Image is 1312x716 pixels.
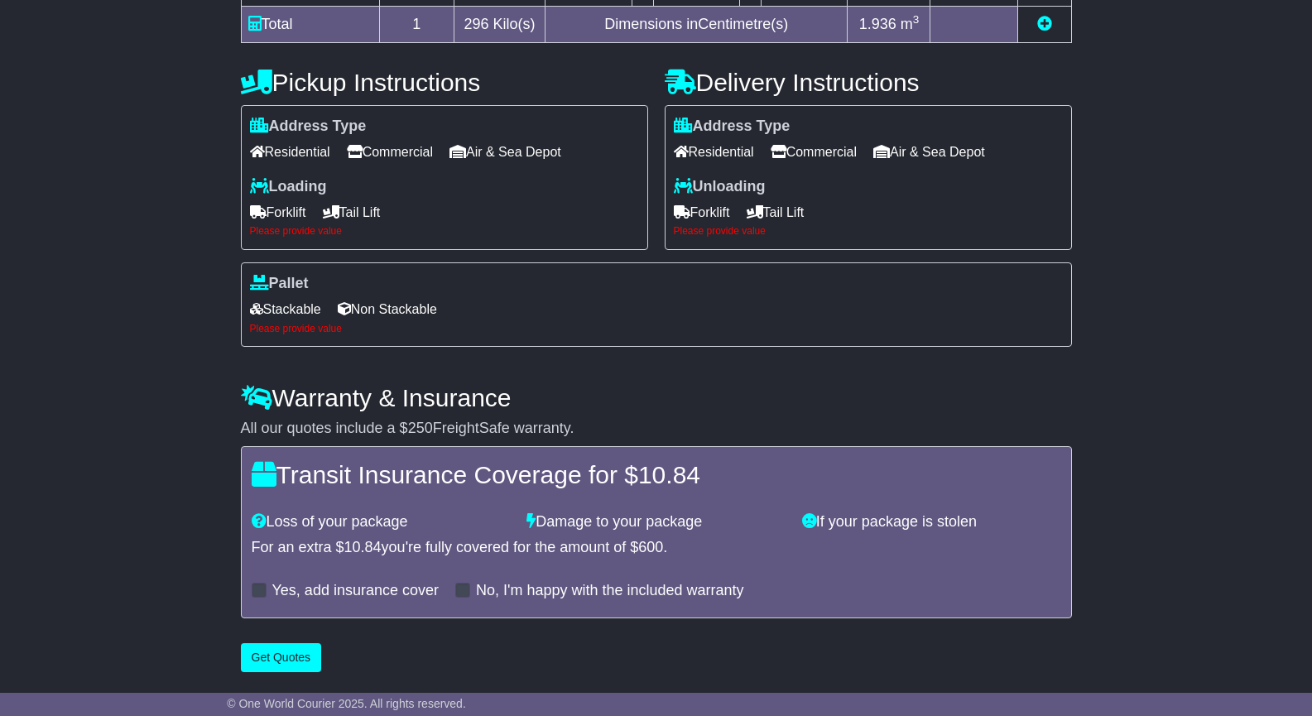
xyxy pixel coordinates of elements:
td: Total [241,6,379,42]
span: Tail Lift [747,199,805,225]
span: 10.84 [638,461,700,488]
span: 10.84 [344,539,382,555]
span: Residential [674,139,754,165]
td: 1 [379,6,454,42]
div: If your package is stolen [794,513,1069,531]
label: Loading [250,178,327,196]
h4: Pickup Instructions [241,69,648,96]
div: For an extra $ you're fully covered for the amount of $ . [252,539,1061,557]
button: Get Quotes [241,643,322,672]
span: Non Stackable [338,296,437,322]
span: Forklift [674,199,730,225]
h4: Delivery Instructions [665,69,1072,96]
span: 250 [408,420,433,436]
span: Residential [250,139,330,165]
span: Forklift [250,199,306,225]
div: Please provide value [674,225,1063,237]
span: 1.936 [859,16,896,32]
h4: Warranty & Insurance [241,384,1072,411]
span: Commercial [347,139,433,165]
h4: Transit Insurance Coverage for $ [252,461,1061,488]
label: Pallet [250,275,309,293]
span: Air & Sea Depot [873,139,985,165]
div: Please provide value [250,323,1063,334]
label: Address Type [674,118,791,136]
label: No, I'm happy with the included warranty [476,582,744,600]
div: All our quotes include a $ FreightSafe warranty. [241,420,1072,438]
span: © One World Courier 2025. All rights reserved. [227,697,466,710]
label: Unloading [674,178,766,196]
div: Please provide value [250,225,639,237]
td: Dimensions in Centimetre(s) [545,6,848,42]
span: Tail Lift [323,199,381,225]
span: Air & Sea Depot [449,139,561,165]
div: Loss of your package [243,513,519,531]
label: Address Type [250,118,367,136]
sup: 3 [913,13,920,26]
div: Damage to your package [518,513,794,531]
span: 296 [464,16,489,32]
span: Commercial [771,139,857,165]
td: Kilo(s) [454,6,545,42]
a: Add new item [1037,16,1052,32]
label: Yes, add insurance cover [272,582,439,600]
span: Stackable [250,296,321,322]
span: m [901,16,920,32]
span: 600 [638,539,663,555]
